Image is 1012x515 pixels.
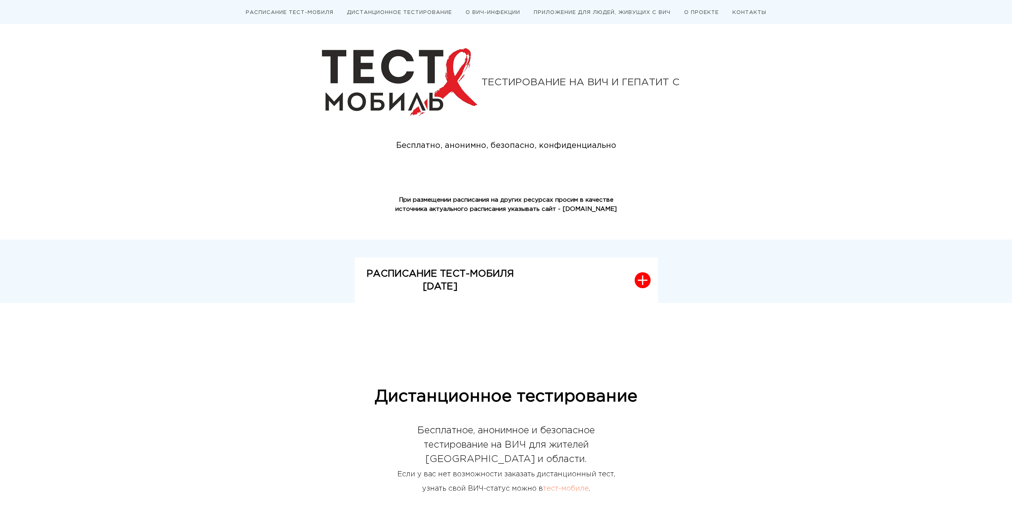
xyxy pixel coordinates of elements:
span: Если у вас нет возможности заказать дистанционный тест, узнать свой ВИЧ-статус можно в [397,471,615,492]
span: Бесплатное, анонимное и безопасное тестирование на ВИЧ для жителей [GEOGRAPHIC_DATA] и области. [417,426,595,464]
a: РАСПИСАНИЕ ТЕСТ-МОБИЛЯ [246,10,333,15]
a: О ВИЧ-ИНФЕКЦИИ [466,10,520,15]
button: РАСПИСАНИЕ ТЕСТ-МОБИЛЯ[DATE] [355,257,658,303]
a: КОНТАКТЫ [732,10,766,15]
a: ДИСТАНЦИОННОЕ ТЕСТИРОВАНИЕ [347,10,452,15]
a: О ПРОЕКТЕ [684,10,719,15]
strong: РАСПИСАНИЕ ТЕСТ-МОБИЛЯ [367,269,514,278]
p: [DATE] [367,280,514,293]
span: Дистанционное тестирование [375,389,637,404]
div: Бесплатно, анонимно, безопасно, конфиденциально [382,140,631,152]
strong: При размещении расписания на других ресурсах просим в качестве источника актуального расписания у... [395,197,617,212]
a: тест-мобиле [543,486,589,492]
span: . [589,486,590,492]
a: ПРИЛОЖЕНИЕ ДЛЯ ЛЮДЕЙ, ЖИВУЩИХ С ВИЧ [534,10,671,15]
div: ТЕСТИРОВАНИЕ НА ВИЧ И ГЕПАТИТ С [481,78,690,87]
